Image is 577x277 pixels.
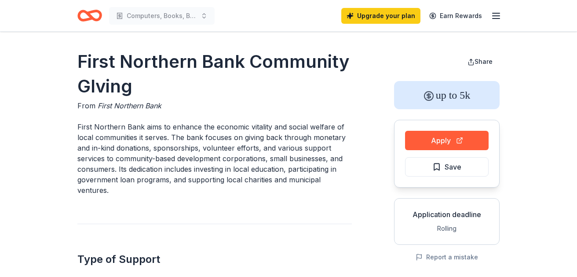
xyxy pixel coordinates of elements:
[416,252,478,262] button: Report a mistake
[109,7,215,25] button: Computers, Books, Blankets and Beyond: Creating Comfort and Connection Through [PERSON_NAME] and ...
[77,100,352,111] div: From
[98,101,161,110] span: First Northern Bank
[405,157,489,177] button: Save
[402,209,492,220] div: Application deadline
[341,8,420,24] a: Upgrade your plan
[394,81,500,109] div: up to 5k
[77,252,352,266] h2: Type of Support
[77,122,352,196] p: First Northern Bank aims to enhance the economic vitality and social welfare of local communities...
[475,58,493,65] span: Share
[127,11,197,21] span: Computers, Books, Blankets and Beyond: Creating Comfort and Connection Through [PERSON_NAME] and ...
[424,8,487,24] a: Earn Rewards
[402,223,492,234] div: Rolling
[445,161,461,173] span: Save
[405,131,489,150] button: Apply
[77,49,352,99] h1: First Northern Bank Community GIving
[460,53,500,70] button: Share
[77,5,102,26] a: Home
